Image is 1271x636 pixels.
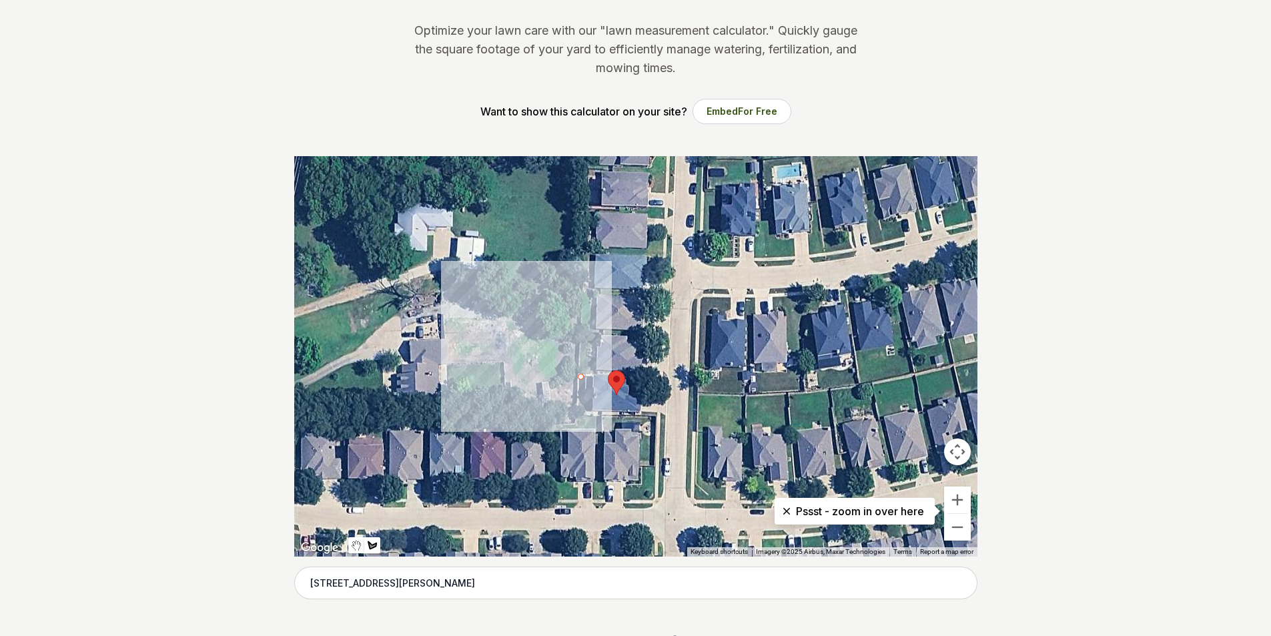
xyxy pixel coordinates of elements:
[944,487,971,513] button: Zoom in
[348,537,364,553] button: Stop drawing
[944,514,971,541] button: Zoom out
[920,548,973,555] a: Report a map error
[691,547,748,557] button: Keyboard shortcuts
[893,548,912,555] a: Terms
[298,539,342,557] a: Open this area in Google Maps (opens a new window)
[738,105,777,117] span: For Free
[298,539,342,557] img: Google
[756,548,885,555] span: Imagery ©2025 Airbus, Maxar Technologies
[944,438,971,465] button: Map camera controls
[412,21,860,77] p: Optimize your lawn care with our "lawn measurement calculator." Quickly gauge the square footage ...
[480,103,687,119] p: Want to show this calculator on your site?
[294,567,977,600] input: Enter your address to get started
[364,537,380,553] button: Draw a shape
[785,503,924,519] p: Pssst - zoom in over here
[693,99,791,124] button: EmbedFor Free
